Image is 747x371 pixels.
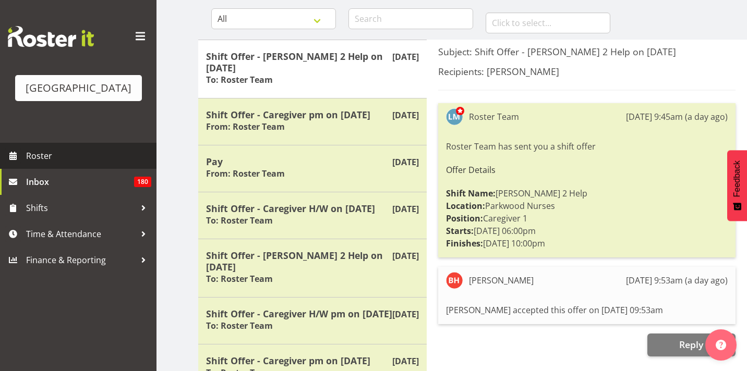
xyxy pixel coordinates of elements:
h5: Shift Offer - [PERSON_NAME] 2 Help on [DATE] [206,51,419,73]
span: Time & Attendance [26,226,136,242]
h5: Recipients: [PERSON_NAME] [438,66,736,77]
h6: From: Roster Team [206,121,285,132]
h5: Pay [206,156,419,167]
h6: Offer Details [446,165,728,175]
div: [GEOGRAPHIC_DATA] [26,80,131,96]
span: 180 [134,177,151,187]
img: Rosterit website logo [8,26,94,47]
div: [PERSON_NAME] accepted this offer on [DATE] 09:53am [446,301,728,319]
h6: From: Roster Team [206,168,285,179]
strong: Shift Name: [446,188,496,199]
button: Reply [647,333,736,356]
h5: Shift Offer - Caregiver H/W on [DATE] [206,203,419,214]
h6: To: Roster Team [206,75,273,85]
strong: Location: [446,200,485,212]
span: Finance & Reporting [26,252,136,268]
p: [DATE] [392,203,419,215]
h6: To: Roster Team [206,274,273,284]
strong: Finishes: [446,238,483,249]
div: [DATE] 9:53am (a day ago) [626,274,728,287]
p: [DATE] [392,250,419,262]
div: [PERSON_NAME] [469,274,534,287]
p: [DATE] [392,156,419,168]
h6: To: Roster Team [206,215,273,226]
h5: Subject: Shift Offer - [PERSON_NAME] 2 Help on [DATE] [438,46,736,57]
h6: To: Roster Team [206,320,273,331]
p: [DATE] [392,355,419,367]
h5: Shift Offer - Caregiver pm on [DATE] [206,355,419,366]
div: Roster Team has sent you a shift offer [PERSON_NAME] 2 Help Parkwood Nurses Caregiver 1 [DATE] 06... [446,138,728,252]
div: Roster Team [469,110,519,123]
span: Feedback [732,160,742,197]
h5: Shift Offer - Caregiver pm on [DATE] [206,109,419,120]
span: Roster [26,148,151,164]
input: Search [348,8,473,29]
span: Reply [679,338,703,351]
strong: Position: [446,213,483,224]
button: Feedback - Show survey [727,150,747,221]
p: [DATE] [392,51,419,63]
span: Shifts [26,200,136,216]
span: Inbox [26,174,134,190]
p: [DATE] [392,109,419,121]
strong: Starts: [446,225,474,237]
div: [DATE] 9:45am (a day ago) [626,110,728,123]
img: lesley-mckenzie127.jpg [446,108,463,125]
input: Click to select... [486,13,610,33]
img: briar-hughes10360.jpg [446,272,463,289]
h5: Shift Offer - [PERSON_NAME] 2 Help on [DATE] [206,250,419,273]
h5: Shift Offer - Caregiver H/W pm on [DATE] [206,308,419,319]
p: [DATE] [392,308,419,320]
img: help-xxl-2.png [716,340,726,350]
